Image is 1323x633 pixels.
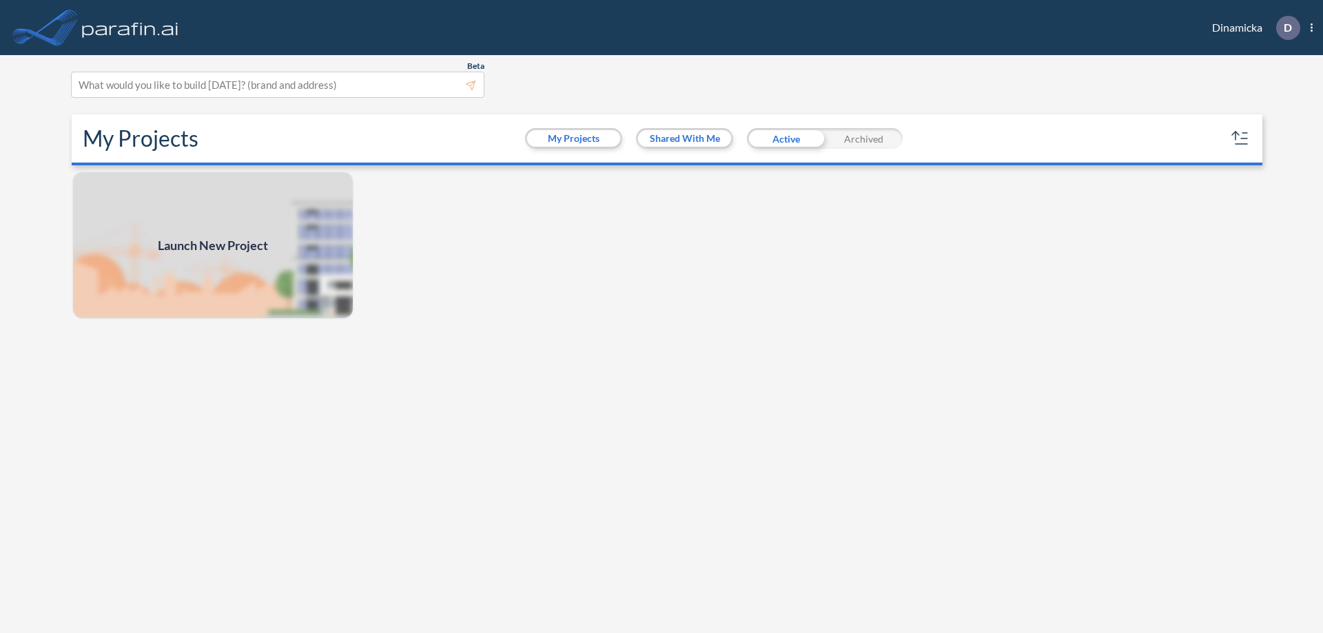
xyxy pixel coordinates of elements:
[1229,127,1251,149] button: sort
[83,125,198,152] h2: My Projects
[467,61,484,72] span: Beta
[1284,21,1292,34] p: D
[158,236,268,255] span: Launch New Project
[72,171,354,320] img: add
[72,171,354,320] a: Launch New Project
[527,130,620,147] button: My Projects
[79,14,181,41] img: logo
[825,128,903,149] div: Archived
[638,130,731,147] button: Shared With Me
[1191,16,1313,40] div: Dinamicka
[747,128,825,149] div: Active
